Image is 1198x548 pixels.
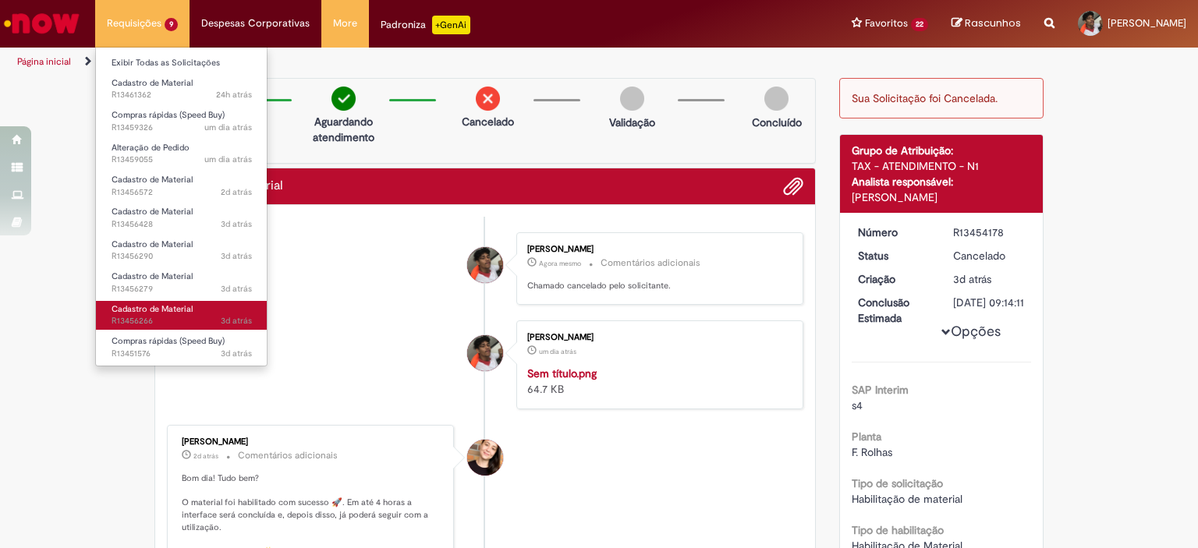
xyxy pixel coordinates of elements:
a: Aberto R13456428 : Cadastro de Material [96,203,268,232]
div: ISRAEL TAITE [467,247,503,283]
div: [PERSON_NAME] [527,333,787,342]
div: Sabrina De Vasconcelos [467,440,503,476]
div: 27/08/2025 18:31:36 [953,271,1026,287]
span: 2d atrás [221,186,252,198]
p: Cancelado [462,114,514,129]
span: [PERSON_NAME] [1108,16,1186,30]
a: Aberto R13456266 : Cadastro de Material [96,301,268,330]
time: 28/08/2025 16:16:24 [204,154,252,165]
time: 28/08/2025 09:39:28 [221,315,252,327]
button: Adicionar anexos [783,176,803,196]
span: 9 [165,18,178,31]
div: [DATE] 09:14:11 [953,295,1026,310]
span: 22 [911,18,928,31]
div: [PERSON_NAME] [852,189,1032,205]
span: 2d atrás [193,451,218,461]
div: [PERSON_NAME] [182,437,441,447]
span: um dia atrás [539,347,576,356]
span: Cadastro de Material [112,239,193,250]
a: Aberto R13456572 : Cadastro de Material [96,171,268,200]
span: s4 [852,398,863,412]
img: remove.png [476,87,500,111]
p: Validação [609,115,655,130]
dt: Conclusão Estimada [846,295,942,326]
p: Concluído [752,115,802,130]
a: Exibir Todas as Solicitações [96,55,268,72]
time: 28/08/2025 10:16:23 [221,186,252,198]
span: More [333,16,357,31]
time: 28/08/2025 09:58:42 [221,218,252,230]
img: ServiceNow [2,8,82,39]
span: Rascunhos [965,16,1021,30]
span: Agora mesmo [539,259,581,268]
img: check-circle-green.png [331,87,356,111]
span: R13459055 [112,154,252,166]
span: Cadastro de Material [112,174,193,186]
div: ISRAEL TAITE [467,335,503,371]
span: Alteração de Pedido [112,142,190,154]
div: Padroniza [381,16,470,34]
span: R13456290 [112,250,252,263]
small: Comentários adicionais [238,449,338,462]
a: Aberto R13451576 : Compras rápidas (Speed Buy) [96,333,268,362]
a: Aberto R13459326 : Compras rápidas (Speed Buy) [96,107,268,136]
time: 27/08/2025 18:31:36 [953,272,991,286]
span: R13461362 [112,89,252,101]
span: um dia atrás [204,154,252,165]
b: Tipo de solicitação [852,476,943,490]
a: Aberto R13459055 : Alteração de Pedido [96,140,268,168]
span: 3d atrás [221,283,252,295]
dt: Status [846,248,942,263]
span: R13451576 [112,348,252,360]
span: R13456266 [112,315,252,327]
img: img-circle-grey.png [620,87,644,111]
div: Cancelado [953,248,1026,263]
span: R13456279 [112,283,252,295]
b: Planta [852,430,881,444]
span: R13456428 [112,218,252,231]
span: 24h atrás [216,89,252,101]
a: Sem título.png [527,366,597,380]
dt: Número [846,225,942,240]
ul: Trilhas de página [12,48,787,76]
p: +GenAi [432,16,470,34]
dt: Criação [846,271,942,287]
div: Analista responsável: [852,174,1032,189]
span: Compras rápidas (Speed Buy) [112,109,225,121]
span: 3d atrás [221,315,252,327]
a: Página inicial [17,55,71,68]
b: Tipo de habilitação [852,523,944,537]
span: Favoritos [865,16,908,31]
time: 28/08/2025 16:39:26 [539,347,576,356]
div: TAX - ATENDIMENTO - N1 [852,158,1032,174]
span: Habilitação de material [852,492,962,506]
time: 29/08/2025 10:11:13 [216,89,252,101]
span: R13456572 [112,186,252,199]
p: Aguardando atendimento [306,114,381,145]
p: Chamado cancelado pelo solicitante. [527,280,787,292]
span: Compras rápidas (Speed Buy) [112,335,225,347]
span: Cadastro de Material [112,270,193,282]
a: Rascunhos [952,16,1021,31]
span: Cadastro de Material [112,77,193,89]
a: Aberto R13456279 : Cadastro de Material [96,268,268,297]
div: 64.7 KB [527,366,787,397]
span: F. Rolhas [852,445,892,459]
small: Comentários adicionais [601,256,700,270]
div: [PERSON_NAME] [527,245,787,254]
ul: Requisições [95,47,268,366]
span: R13459326 [112,122,252,134]
time: 27/08/2025 10:41:43 [221,348,252,359]
a: Aberto R13456290 : Cadastro de Material [96,236,268,265]
span: Despesas Corporativas [201,16,310,31]
time: 28/08/2025 09:42:05 [221,250,252,262]
div: Grupo de Atribuição: [852,143,1032,158]
time: 30/08/2025 10:01:18 [539,259,581,268]
span: 3d atrás [953,272,991,286]
img: img-circle-grey.png [764,87,789,111]
span: 3d atrás [221,218,252,230]
time: 28/08/2025 09:41:00 [221,283,252,295]
span: Cadastro de Material [112,206,193,217]
div: R13454178 [953,225,1026,240]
